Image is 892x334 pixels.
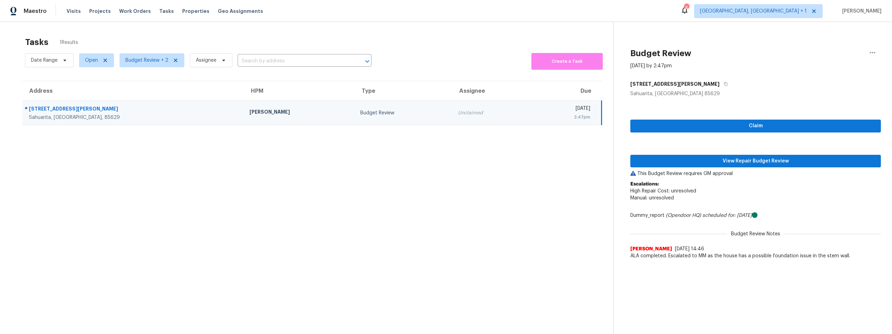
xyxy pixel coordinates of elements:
span: Work Orders [119,8,151,15]
h5: [STREET_ADDRESS][PERSON_NAME] [630,81,720,88]
div: 2:47pm [536,114,590,121]
p: This Budget Review requires GM approval [630,170,881,177]
span: [GEOGRAPHIC_DATA], [GEOGRAPHIC_DATA] + 1 [700,8,807,15]
span: Create a Task [535,58,599,66]
button: View Repair Budget Review [630,155,881,168]
i: scheduled for: [DATE] [702,213,752,218]
button: Create a Task [531,53,603,70]
div: Budget Review [360,109,446,116]
th: Assignee [452,81,530,101]
th: HPM [244,81,355,101]
span: Claim [636,122,875,130]
span: Budget Review + 2 [125,57,168,64]
span: Tasks [159,9,174,14]
span: [PERSON_NAME] [630,245,672,252]
span: Budget Review Notes [727,230,784,237]
h2: Tasks [25,39,48,46]
div: [PERSON_NAME] [249,108,349,117]
span: Visits [67,8,81,15]
div: Dummy_report [630,212,881,219]
div: Sahuarita, [GEOGRAPHIC_DATA], 85629 [29,114,238,121]
div: [DATE] [536,105,590,114]
div: [STREET_ADDRESS][PERSON_NAME] [29,105,238,114]
span: Maestro [24,8,47,15]
i: (Opendoor HQ) [666,213,701,218]
button: Claim [630,120,881,132]
span: Open [85,57,98,64]
span: ALA completed. Escalated to MM as the house has a possible foundation issue in the stem wall. [630,252,881,259]
span: 1 Results [60,39,78,46]
span: [PERSON_NAME] [839,8,882,15]
span: Date Range [31,57,57,64]
button: Copy Address [720,78,729,90]
span: Projects [89,8,111,15]
input: Search by address [238,56,352,67]
span: Properties [182,8,209,15]
span: Assignee [196,57,216,64]
th: Address [22,81,244,101]
span: [DATE] 14:46 [675,246,704,251]
span: View Repair Budget Review [636,157,875,166]
th: Due [530,81,601,101]
div: Unclaimed [458,109,525,116]
span: High Repair Cost: unresolved [630,189,696,193]
span: Geo Assignments [218,8,263,15]
b: Escalations: [630,182,659,187]
h2: Budget Review [630,50,691,57]
div: [DATE] by 2:47pm [630,62,672,69]
div: Sahuarita, [GEOGRAPHIC_DATA] 85629 [630,90,881,97]
span: Manual: unresolved [630,196,674,200]
th: Type [355,81,452,101]
button: Open [362,56,372,66]
div: 4 [684,4,689,11]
